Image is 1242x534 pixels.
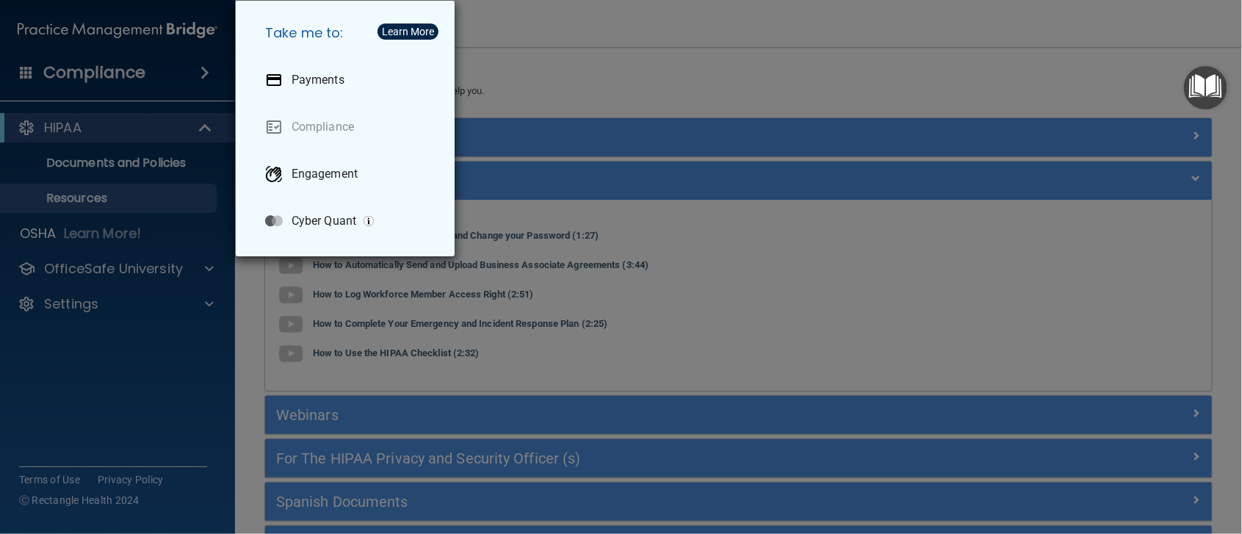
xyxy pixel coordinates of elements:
iframe: Drift Widget Chat Controller [1169,442,1224,498]
p: Engagement [292,167,358,181]
a: Payments [253,59,443,101]
p: Cyber Quant [292,214,356,228]
button: Open Resource Center [1184,66,1227,109]
a: Engagement [253,154,443,195]
a: Cyber Quant [253,201,443,242]
div: Learn More [382,26,434,37]
p: Payments [292,73,344,87]
button: Learn More [378,24,438,40]
h5: Take me to: [253,12,443,54]
a: Compliance [253,107,443,148]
